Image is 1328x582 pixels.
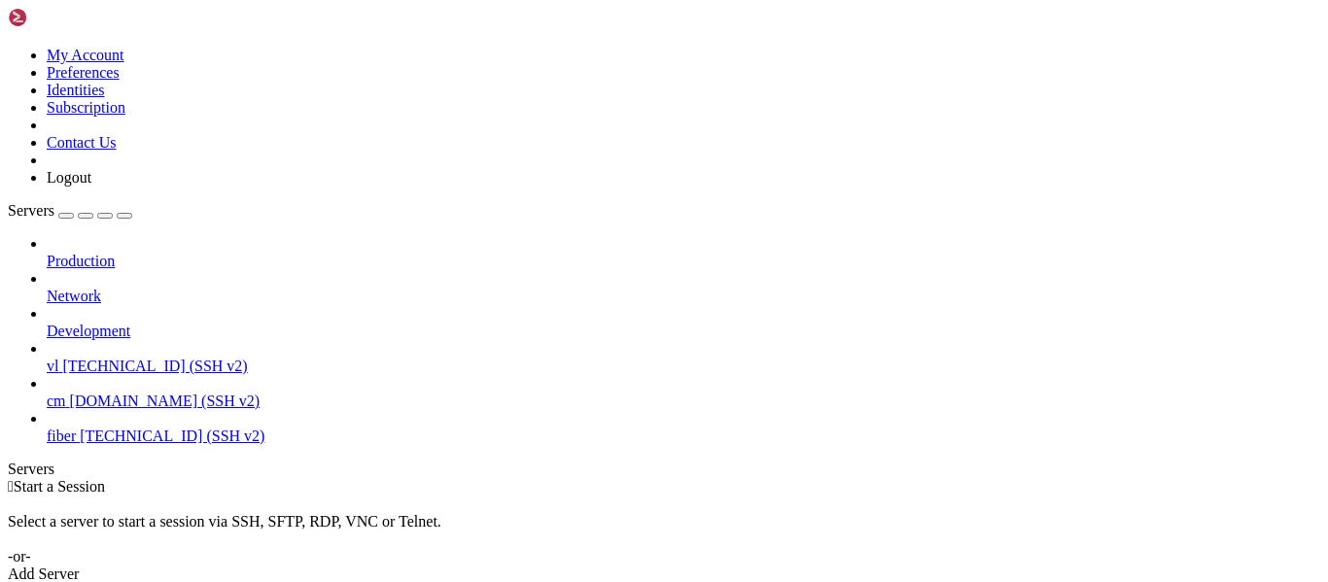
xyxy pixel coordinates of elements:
[47,270,1320,305] li: Network
[70,393,261,409] span: [DOMAIN_NAME] (SSH v2)
[8,202,54,219] span: Servers
[8,8,120,27] img: Shellngn
[47,393,66,409] span: cm
[47,47,124,63] a: My Account
[47,375,1320,410] li: cm [DOMAIN_NAME] (SSH v2)
[47,288,1320,305] a: Network
[47,99,125,116] a: Subscription
[47,305,1320,340] li: Development
[8,461,1320,478] div: Servers
[8,496,1320,565] div: Select a server to start a session via SSH, SFTP, RDP, VNC or Telnet. -or-
[47,253,115,269] span: Production
[47,340,1320,375] li: vl [TECHNICAL_ID] (SSH v2)
[47,235,1320,270] li: Production
[47,64,120,81] a: Preferences
[80,428,264,444] span: [TECHNICAL_ID] (SSH v2)
[47,169,91,186] a: Logout
[47,134,117,151] a: Contact Us
[47,253,1320,270] a: Production
[14,478,105,495] span: Start a Session
[47,428,1320,445] a: fiber [TECHNICAL_ID] (SSH v2)
[47,410,1320,445] li: fiber [TECHNICAL_ID] (SSH v2)
[8,478,14,495] span: 
[47,82,105,98] a: Identities
[47,428,76,444] span: fiber
[47,358,1320,375] a: vl [TECHNICAL_ID] (SSH v2)
[8,202,132,219] a: Servers
[47,358,58,374] span: vl
[62,358,247,374] span: [TECHNICAL_ID] (SSH v2)
[47,288,101,304] span: Network
[47,393,1320,410] a: cm [DOMAIN_NAME] (SSH v2)
[47,323,1320,340] a: Development
[47,323,130,339] span: Development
